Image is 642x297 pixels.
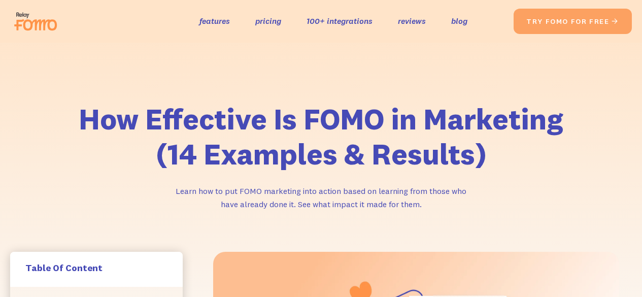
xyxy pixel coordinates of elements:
[398,14,426,28] a: reviews
[611,17,619,26] span: 
[62,102,580,172] h1: How Effective Is FOMO in Marketing (14 Examples & Results)
[169,184,474,211] p: Learn how to put FOMO marketing into action based on learning from those who have already done it...
[307,14,373,28] a: 100+ integrations
[199,14,230,28] a: features
[514,9,632,34] a: try fomo for free
[255,14,281,28] a: pricing
[451,14,467,28] a: blog
[25,262,167,274] h5: Table Of Content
